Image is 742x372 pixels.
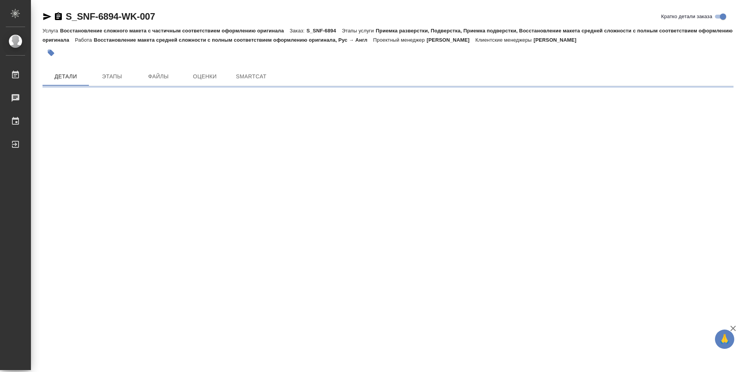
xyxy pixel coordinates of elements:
p: Приемка разверстки, Подверстка, Приемка подверстки, Восстановление макета средней сложности с пол... [43,28,733,43]
p: [PERSON_NAME] [427,37,475,43]
p: Этапы услуги [342,28,376,34]
span: Файлы [140,72,177,81]
p: Услуга [43,28,60,34]
p: Восстановление сложного макета с частичным соответствием оформлению оригинала [60,28,289,34]
button: Скопировать ссылку [54,12,63,21]
p: S_SNF-6894 [306,28,342,34]
p: [PERSON_NAME] [534,37,582,43]
button: Скопировать ссылку для ЯМессенджера [43,12,52,21]
button: 🙏 [715,330,734,349]
p: Заказ: [290,28,306,34]
span: Детали [47,72,84,81]
span: Оценки [186,72,223,81]
span: Этапы [94,72,131,81]
p: Клиентские менеджеры [475,37,534,43]
a: S_SNF-6894-WK-007 [66,11,155,22]
button: Добавить тэг [43,44,60,61]
span: 🙏 [718,331,731,347]
span: SmartCat [233,72,270,81]
p: Работа [75,37,94,43]
p: Восстановление макета средней сложности с полным соответствием оформлению оригинала, Рус → Англ [94,37,373,43]
span: Кратко детали заказа [661,13,712,20]
p: Проектный менеджер [373,37,427,43]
